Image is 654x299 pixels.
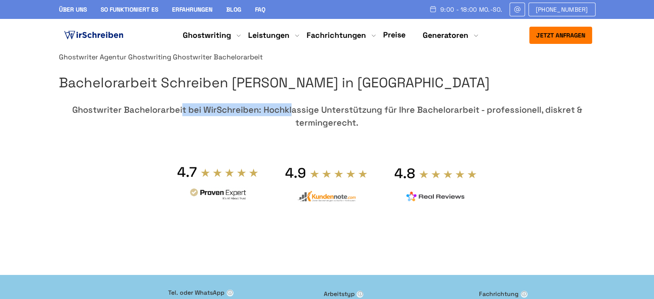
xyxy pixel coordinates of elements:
[536,6,588,13] span: [PHONE_NUMBER]
[429,6,437,12] img: Schedule
[406,191,465,202] img: realreviews
[59,103,596,129] div: Ghostwriter Bachelorarbeit bei WirSchreiben: Hochklassige Unterstützung für Ihre Bachelorarbeit -...
[285,164,306,182] div: 4.9
[59,72,596,94] h1: Bachelorarbeit Schreiben [PERSON_NAME] in [GEOGRAPHIC_DATA]
[383,30,405,40] a: Preise
[226,6,241,13] a: Blog
[479,289,628,299] label: Fachrichtung
[168,288,317,297] label: Tel. oder WhatsApp
[356,291,363,298] span: ⓘ
[62,29,125,42] img: logo ghostwriter-österreich
[521,291,528,298] span: ⓘ
[310,169,368,179] img: stars
[419,170,477,179] img: stars
[297,191,356,202] img: kundennote
[183,30,231,40] a: Ghostwriting
[177,163,197,181] div: 4.7
[394,165,415,182] div: 4.8
[513,6,521,13] img: Email
[248,30,289,40] a: Leistungen
[172,6,212,13] a: Erfahrungen
[128,52,171,62] a: Ghostwriting
[255,6,265,13] a: FAQ
[227,290,233,296] span: ⓘ
[323,289,472,299] label: Arbeitstyp
[529,27,592,44] button: Jetzt anfragen
[200,168,259,177] img: stars
[440,6,503,13] span: 9:00 - 18:00 Mo.-So.
[528,3,596,16] a: [PHONE_NUMBER]
[101,6,158,13] a: So funktioniert es
[307,30,366,40] a: Fachrichtungen
[173,52,263,62] span: Ghostwriter Bachelorarbeit
[59,52,126,62] a: Ghostwriter Agentur
[59,6,87,13] a: Über uns
[423,30,468,40] a: Generatoren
